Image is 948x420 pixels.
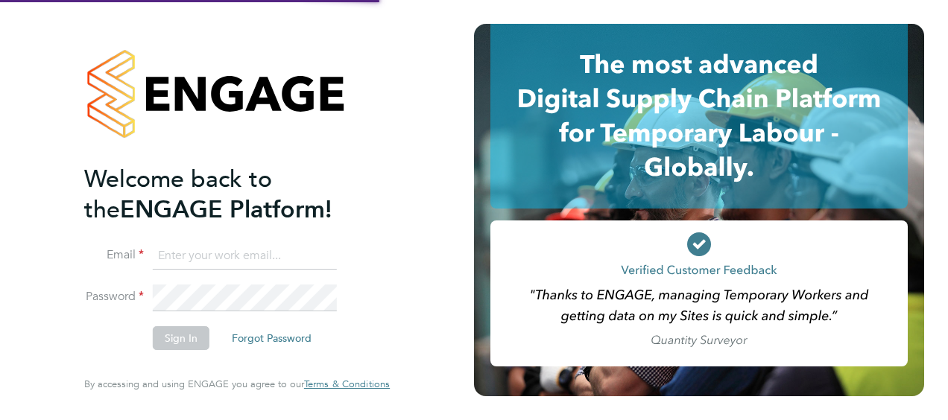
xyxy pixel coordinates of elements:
a: Terms & Conditions [304,378,390,390]
input: Enter your work email... [153,243,337,270]
span: Welcome back to the [84,165,272,224]
label: Email [84,247,144,263]
button: Forgot Password [220,326,323,350]
span: By accessing and using ENGAGE you agree to our [84,378,390,390]
button: Sign In [153,326,209,350]
span: Terms & Conditions [304,378,390,390]
h2: ENGAGE Platform! [84,164,375,225]
label: Password [84,289,144,305]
